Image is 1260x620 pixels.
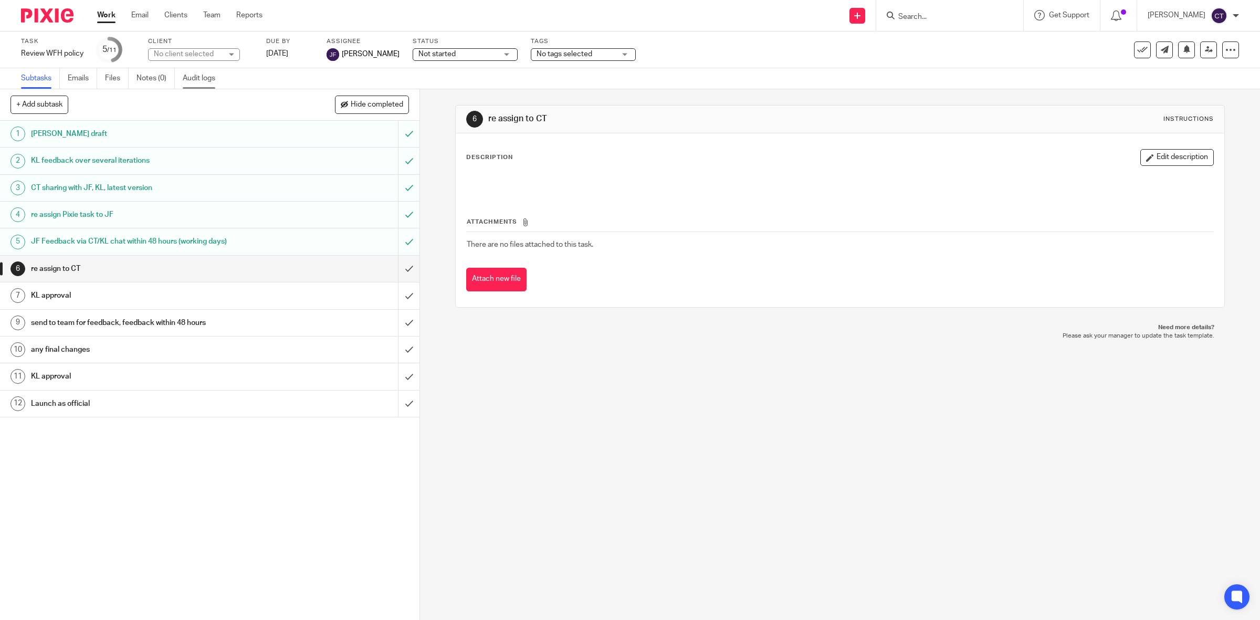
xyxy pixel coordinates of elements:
[1140,149,1214,166] button: Edit description
[466,332,1215,340] p: Please ask your manager to update the task template.
[107,47,117,53] small: /11
[266,50,288,57] span: [DATE]
[10,235,25,249] div: 5
[1049,12,1089,19] span: Get Support
[31,369,269,384] h1: KL approval
[10,342,25,357] div: 10
[10,154,25,169] div: 2
[131,10,149,20] a: Email
[21,48,83,59] div: Review WFH policy
[21,8,73,23] img: Pixie
[97,10,115,20] a: Work
[10,261,25,276] div: 6
[68,68,97,89] a: Emails
[10,316,25,330] div: 9
[466,268,527,291] button: Attach new file
[10,207,25,222] div: 4
[236,10,262,20] a: Reports
[31,126,269,142] h1: [PERSON_NAME] draft
[31,261,269,277] h1: re assign to CT
[467,241,593,248] span: There are no files attached to this task.
[31,288,269,303] h1: KL approval
[537,50,592,58] span: No tags selected
[21,68,60,89] a: Subtasks
[31,234,269,249] h1: JF Feedback via CT/KL chat within 48 hours (working days)
[1163,115,1214,123] div: Instructions
[413,37,518,46] label: Status
[531,37,636,46] label: Tags
[148,37,253,46] label: Client
[1211,7,1227,24] img: svg%3E
[327,48,339,61] img: svg%3E
[31,153,269,169] h1: KL feedback over several iterations
[466,111,483,128] div: 6
[342,49,400,59] span: [PERSON_NAME]
[136,68,175,89] a: Notes (0)
[466,323,1215,332] p: Need more details?
[21,37,83,46] label: Task
[164,10,187,20] a: Clients
[31,180,269,196] h1: CT sharing with JF, KL, latest version
[335,96,409,113] button: Hide completed
[154,49,222,59] div: No client selected
[31,207,269,223] h1: re assign Pixie task to JF
[266,37,313,46] label: Due by
[488,113,862,124] h1: re assign to CT
[351,101,403,109] span: Hide completed
[31,315,269,331] h1: send to team for feedback, feedback within 48 hours
[183,68,223,89] a: Audit logs
[10,369,25,384] div: 11
[10,396,25,411] div: 12
[31,342,269,358] h1: any final changes
[10,96,68,113] button: + Add subtask
[105,68,129,89] a: Files
[31,396,269,412] h1: Launch as official
[327,37,400,46] label: Assignee
[418,50,456,58] span: Not started
[10,288,25,303] div: 7
[1148,10,1205,20] p: [PERSON_NAME]
[102,44,117,56] div: 5
[897,13,992,22] input: Search
[467,219,517,225] span: Attachments
[203,10,220,20] a: Team
[10,181,25,195] div: 3
[10,127,25,141] div: 1
[466,153,513,162] p: Description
